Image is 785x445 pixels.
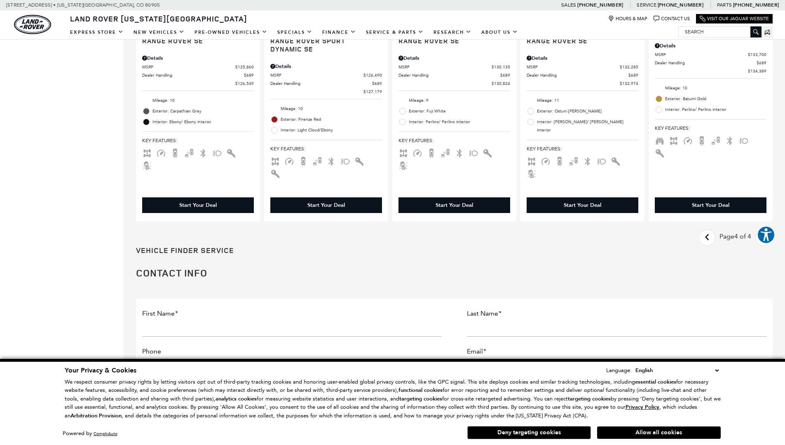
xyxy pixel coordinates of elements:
label: First Name [142,309,178,318]
span: Interior: Light Cloud/Ebony [281,126,382,134]
a: Visit Our Jaguar Website [700,16,769,22]
h2: Contact Info [136,267,773,278]
span: $134,389 [748,68,766,74]
div: Start Your Deal [142,197,254,213]
span: MSRP [655,52,748,58]
button: Explore your accessibility options [757,226,775,244]
li: Mileage: 10 [142,95,254,106]
span: AWD [142,150,152,155]
span: Dealer Handling [398,72,500,78]
a: $130,824 [398,80,510,87]
span: $689 [757,60,766,66]
span: Backup Camera [555,158,565,164]
span: Third Row Seats [655,137,665,143]
span: Exterior: Carpathian Grey [152,107,254,115]
strong: analytics cookies [216,395,257,403]
a: Dealer Handling $689 [142,72,254,78]
span: AWD [398,150,408,155]
img: Land Rover [14,15,51,34]
a: [STREET_ADDRESS] • [US_STATE][GEOGRAPHIC_DATA], CO 80905 [6,2,160,8]
span: Backup Camera [170,150,180,155]
span: Fog Lights [212,150,222,155]
div: Start Your Deal [179,201,217,209]
div: Start Your Deal [436,201,473,209]
p: We respect consumer privacy rights by letting visitors opt out of third-party tracking cookies an... [65,378,721,420]
span: Key Features : [527,144,638,153]
span: Fog Lights [340,158,350,164]
span: $132,285 [620,64,638,70]
a: previous page [698,231,716,245]
u: Privacy Policy [626,403,659,411]
span: Exterior: Fuji White [409,107,510,115]
strong: targeting cookies [399,395,442,403]
span: Lane Warning [398,162,408,168]
div: Pricing Details - Range Rover SE [398,54,510,62]
a: Available at RetailerNew 2025Range Rover Sport Dynamic SE [270,9,382,53]
a: Contact Us [654,16,690,22]
a: MSRP $130,135 [398,64,510,70]
label: Email [467,347,486,356]
a: Available at RetailerNew 2025Range Rover SE [142,9,254,45]
a: Dealer Handling $689 [270,80,382,87]
span: Adaptive Cruise Control [284,158,294,164]
span: Backup Camera [426,150,436,155]
strong: targeting cookies [568,395,611,403]
li: Mileage: 9 [398,95,510,106]
span: Interior: Perlino/ Perlino interior [409,118,510,126]
a: MSRP $133,700 [655,52,766,58]
span: Exterior: Batumi Gold [665,95,766,103]
strong: Arbitration Provision [70,412,122,419]
span: Blind Spot Monitor [441,150,450,155]
span: MSRP [142,64,235,70]
button: Deny targeting cookies [467,426,591,439]
span: $127,179 [363,89,382,95]
span: Key Features : [142,136,254,145]
span: Keyless Entry [611,158,621,164]
a: Specials [272,25,317,40]
a: EXPRESS STORE [65,25,129,40]
div: Start Your Deal [307,201,345,209]
div: Start Your Deal [692,201,729,209]
span: Interior Accents [354,158,364,164]
span: Keyless Entry [655,150,665,155]
button: Allow all cookies [597,426,721,439]
div: Start Your Deal [564,201,601,209]
a: About Us [476,25,523,40]
strong: functional cookies [398,386,443,394]
span: Key Features : [655,124,766,133]
span: Backup Camera [697,137,707,143]
span: Bluetooth [455,150,464,155]
span: Interior: [PERSON_NAME]/ [PERSON_NAME] interior [537,118,638,134]
span: Your Privacy & Cookies [65,366,136,375]
a: Available at RetailerNew 2025Range Rover SE [527,9,638,45]
span: Adaptive Cruise Control [541,158,551,164]
span: Lane Warning [142,162,152,168]
span: Bluetooth [326,158,336,164]
a: Available at RetailerNew 2025Range Rover SE [398,9,510,45]
span: MSRP [527,64,620,70]
span: Fog Lights [739,137,749,143]
span: Dealer Handling [270,80,372,87]
span: Keyless Entry [226,150,236,155]
span: Dealer Handling [655,60,757,66]
span: Keyless Entry [270,170,280,176]
span: Adaptive Cruise Control [156,150,166,155]
span: $130,135 [492,64,510,70]
div: Pricing Details - Range Rover SE [142,54,254,62]
span: Bluetooth [725,137,735,143]
div: Start Your Deal [398,197,510,213]
span: AWD [669,137,679,143]
li: Mileage: 10 [655,83,766,94]
span: Adaptive Cruise Control [412,150,422,155]
a: Research [429,25,476,40]
span: Exterior: Ostuni [PERSON_NAME] [537,107,638,115]
div: Page 4 of 4 [715,230,755,246]
a: Service & Parts [361,25,429,40]
a: $134,389 [655,68,766,74]
span: Range Rover SE [398,37,504,45]
span: Blind Spot Monitor [184,150,194,155]
h3: Vehicle Finder Service [136,246,773,255]
a: Land Rover [US_STATE][GEOGRAPHIC_DATA] [65,14,252,23]
li: Mileage: 11 [527,95,638,106]
span: $689 [628,72,638,78]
